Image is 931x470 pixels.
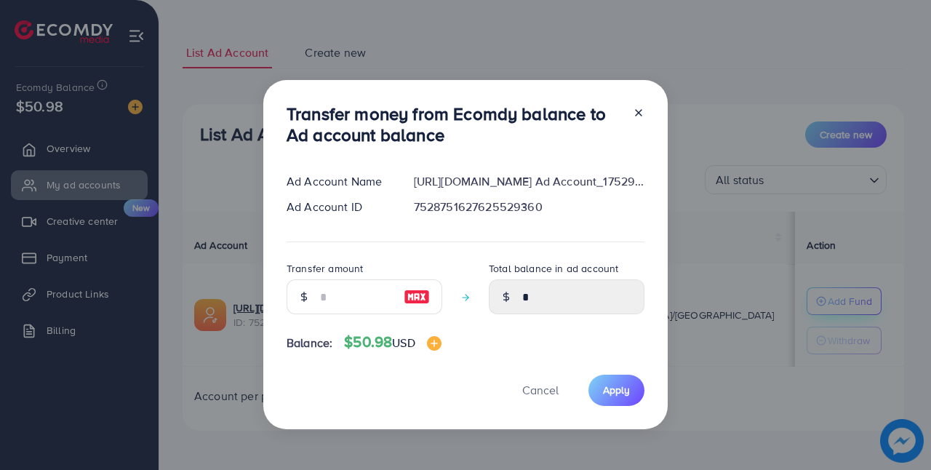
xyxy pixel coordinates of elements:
span: USD [392,335,415,351]
img: image [427,336,441,351]
span: Balance: [287,335,332,351]
button: Apply [588,375,644,406]
span: Apply [603,383,630,397]
label: Transfer amount [287,261,363,276]
button: Cancel [504,375,577,406]
div: [URL][DOMAIN_NAME] Ad Account_1752924098996 [402,173,656,190]
div: 7528751627625529360 [402,199,656,215]
div: Ad Account ID [275,199,402,215]
span: Cancel [522,382,559,398]
div: Ad Account Name [275,173,402,190]
h4: $50.98 [344,333,441,351]
h3: Transfer money from Ecomdy balance to Ad account balance [287,103,621,146]
label: Total balance in ad account [489,261,618,276]
img: image [404,288,430,306]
